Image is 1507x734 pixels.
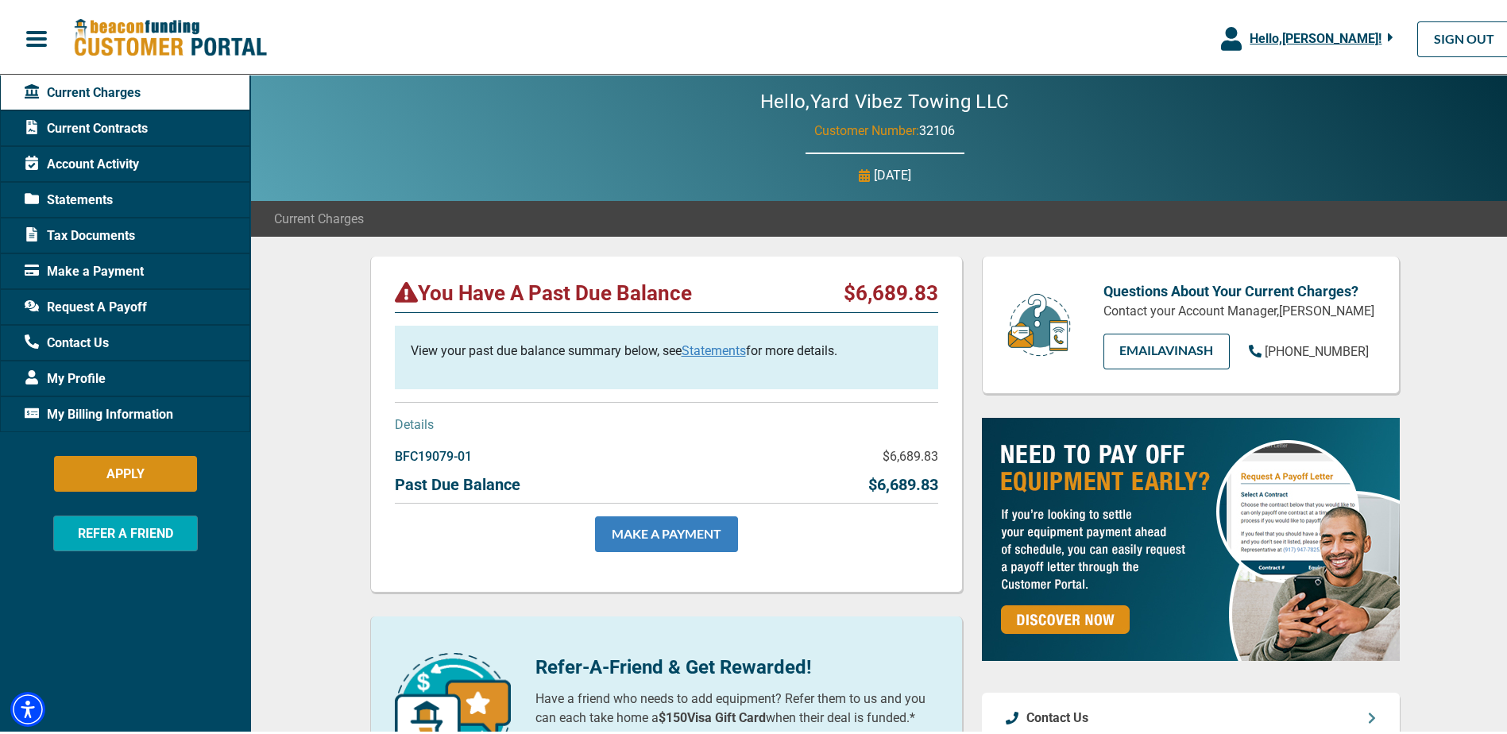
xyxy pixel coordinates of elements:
h2: Hello, Yard Vibez Towing LLC [713,87,1057,110]
img: payoff-ad-px.jpg [982,415,1400,658]
span: Account Activity [25,152,139,171]
span: Current Charges [25,80,141,99]
span: Contact Us [25,330,109,350]
img: Beacon Funding Customer Portal Logo [73,15,267,56]
p: $6,689.83 [883,444,938,463]
a: [PHONE_NUMBER] [1249,339,1369,358]
button: REFER A FRIEND [53,512,198,548]
p: $6,689.83 [868,469,938,493]
span: Request A Payoff [25,295,147,314]
p: Contact Us [1026,705,1088,724]
span: Hello, [PERSON_NAME] ! [1250,28,1381,43]
span: Tax Documents [25,223,135,242]
p: View your past due balance summary below, see for more details. [411,338,922,357]
div: Accessibility Menu [10,689,45,724]
p: You Have A Past Due Balance [395,277,692,303]
p: Contact your Account Manager, [PERSON_NAME] [1103,299,1375,318]
img: customer-service.png [1003,289,1075,355]
p: Have a friend who needs to add equipment? Refer them to us and you can each take home a when thei... [535,686,938,724]
p: BFC19079-01 [395,444,472,463]
span: Current Charges [274,207,364,226]
p: Questions About Your Current Charges? [1103,277,1375,299]
p: Details [395,412,938,431]
p: $6,689.83 [844,277,938,303]
span: Make a Payment [25,259,144,278]
p: Past Due Balance [395,469,520,493]
span: 32106 [919,120,955,135]
a: MAKE A PAYMENT [595,513,738,549]
span: Statements [25,187,113,207]
p: [DATE] [874,163,911,182]
b: $150 Visa Gift Card [659,707,766,722]
span: My Profile [25,366,106,385]
button: APPLY [54,453,197,489]
span: My Billing Information [25,402,173,421]
p: Refer-A-Friend & Get Rewarded! [535,650,938,678]
span: Current Contracts [25,116,148,135]
span: [PHONE_NUMBER] [1265,341,1369,356]
span: Customer Number: [814,120,919,135]
a: EMAILAvinash [1103,330,1230,366]
a: Statements [682,340,746,355]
